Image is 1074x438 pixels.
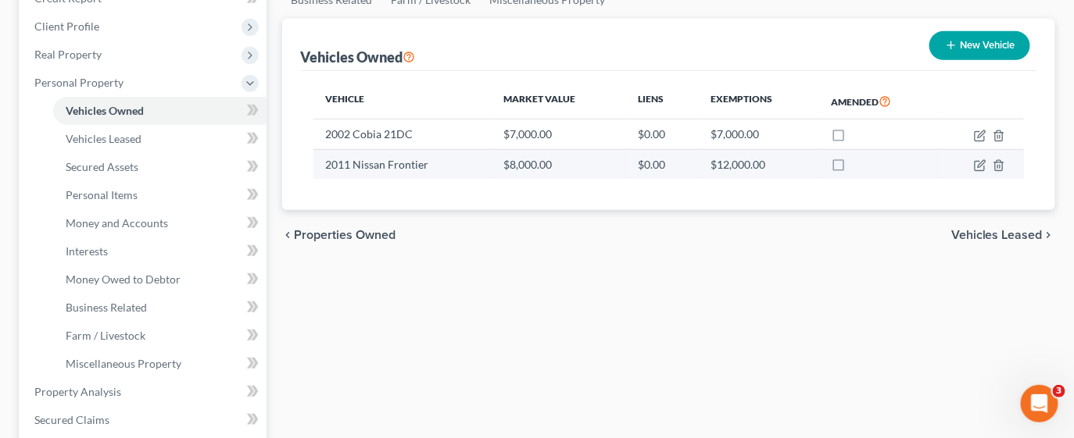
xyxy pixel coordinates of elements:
span: Personal Property [34,76,124,89]
td: $12,000.00 [698,149,818,179]
th: Amended [819,84,937,119]
th: Market Value [491,84,625,119]
a: Property Analysis [22,378,267,406]
span: Real Property [34,48,102,61]
a: Money and Accounts [53,209,267,237]
span: Vehicles Owned [66,104,144,117]
span: Miscellaneous Property [66,357,181,370]
a: Miscellaneous Property [53,350,267,378]
span: Farm / Livestock [66,329,145,342]
iframe: Intercom live chat [1021,385,1058,422]
td: $7,000.00 [491,119,625,149]
a: Vehicles Owned [53,97,267,125]
span: Property Analysis [34,385,121,398]
span: Interests [66,244,108,258]
td: 2002 Cobia 21DC [313,119,492,149]
a: Business Related [53,294,267,322]
a: Interests [53,237,267,265]
a: Vehicles Leased [53,125,267,153]
div: Vehicles Owned [301,48,416,66]
i: chevron_right [1043,229,1055,241]
i: chevron_left [282,229,295,241]
button: New Vehicle [929,31,1030,60]
th: Liens [625,84,698,119]
td: 2011 Nissan Frontier [313,149,492,179]
span: Properties Owned [295,229,396,241]
td: $0.00 [625,149,698,179]
td: $8,000.00 [491,149,625,179]
td: $0.00 [625,119,698,149]
th: Vehicle [313,84,492,119]
span: 3 [1053,385,1065,397]
span: Secured Claims [34,413,109,426]
a: Secured Claims [22,406,267,434]
a: Money Owed to Debtor [53,265,267,294]
a: Secured Assets [53,153,267,181]
span: Vehicles Leased [951,229,1043,241]
a: Farm / Livestock [53,322,267,350]
span: Business Related [66,301,147,314]
span: Secured Assets [66,160,138,173]
span: Money and Accounts [66,216,168,230]
td: $7,000.00 [698,119,818,149]
th: Exemptions [698,84,818,119]
span: Money Owed to Debtor [66,272,181,286]
span: Client Profile [34,20,99,33]
button: Vehicles Leased chevron_right [951,229,1055,241]
span: Personal Items [66,188,138,201]
a: Personal Items [53,181,267,209]
span: Vehicles Leased [66,132,141,145]
button: chevron_left Properties Owned [282,229,396,241]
